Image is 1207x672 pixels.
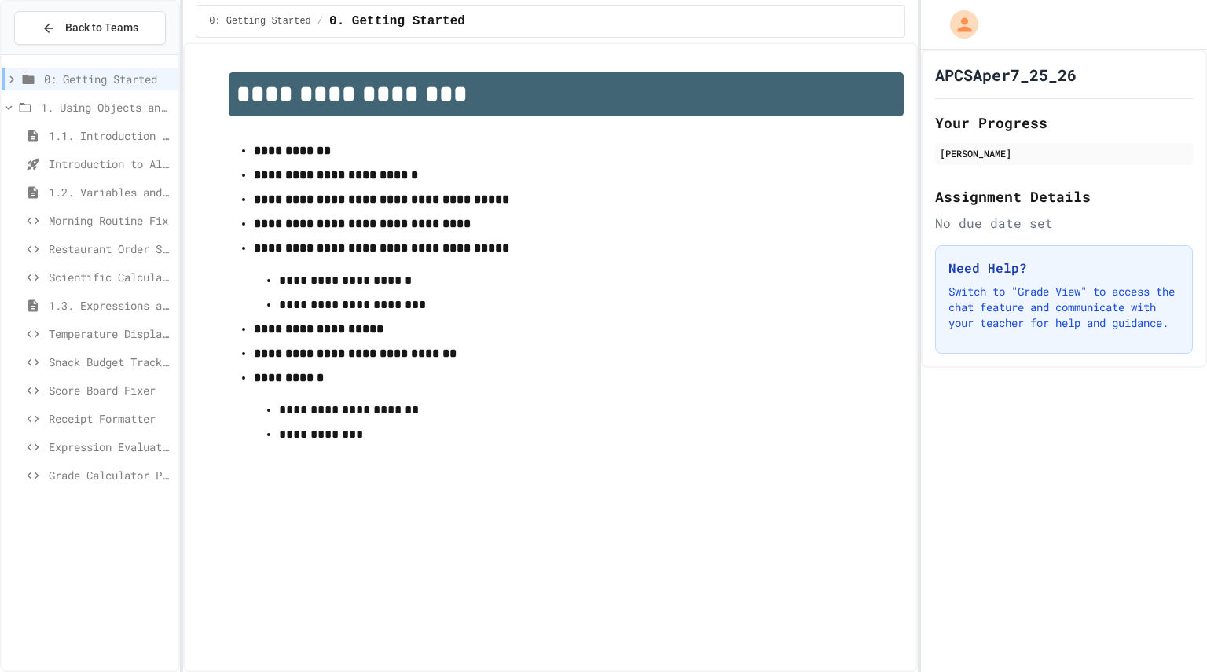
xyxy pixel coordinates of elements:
span: Introduction to Algorithms, Programming, and Compilers [49,156,172,172]
span: Morning Routine Fix [49,212,172,229]
span: Restaurant Order System [49,241,172,257]
span: Back to Teams [65,20,138,36]
p: Switch to "Grade View" to access the chat feature and communicate with your teacher for help and ... [948,284,1179,331]
span: Score Board Fixer [49,382,172,398]
span: 0: Getting Started [44,71,172,87]
span: Temperature Display Fix [49,325,172,342]
span: 1.1. Introduction to Algorithms, Programming, and Compilers [49,127,172,144]
span: 1.3. Expressions and Output [New] [49,297,172,314]
span: 1. Using Objects and Methods [41,99,172,116]
span: 1.2. Variables and Data Types [49,184,172,200]
h3: Need Help? [948,259,1179,277]
span: Expression Evaluator Fix [49,439,172,455]
button: Back to Teams [14,11,166,45]
span: / [317,15,323,28]
h2: Assignment Details [935,185,1193,207]
span: Receipt Formatter [49,410,172,427]
div: No due date set [935,214,1193,233]
span: 0: Getting Started [209,15,311,28]
span: Grade Calculator Pro [49,467,172,483]
span: 0. Getting Started [329,12,465,31]
div: [PERSON_NAME] [940,146,1188,160]
h1: APCSAper7_25_26 [935,64,1077,86]
span: Snack Budget Tracker [49,354,172,370]
div: My Account [934,6,982,42]
span: Scientific Calculator [49,269,172,285]
h2: Your Progress [935,112,1193,134]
